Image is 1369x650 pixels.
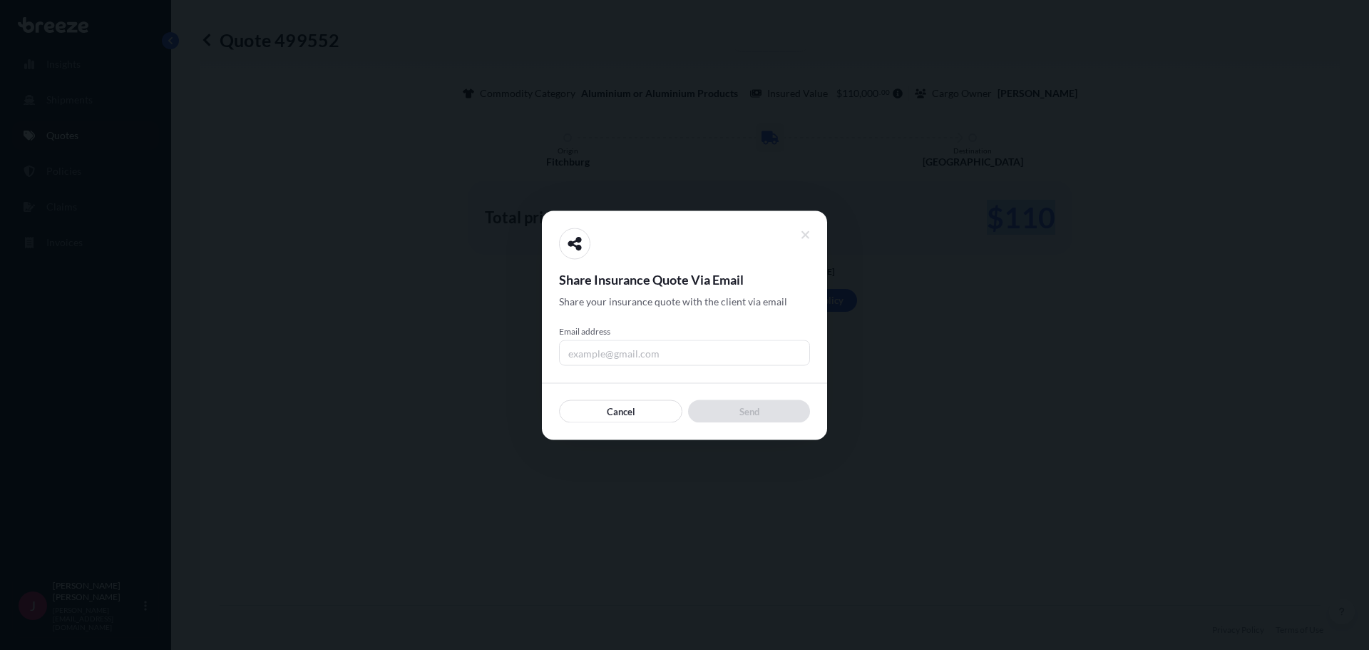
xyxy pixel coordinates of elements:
[559,294,787,308] span: Share your insurance quote with the client via email
[559,325,810,337] span: Email address
[739,404,759,418] p: Send
[688,400,810,422] button: Send
[559,340,810,365] input: example@gmail.com
[607,404,635,418] p: Cancel
[559,270,810,288] span: Share Insurance Quote Via Email
[559,400,682,422] button: Cancel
